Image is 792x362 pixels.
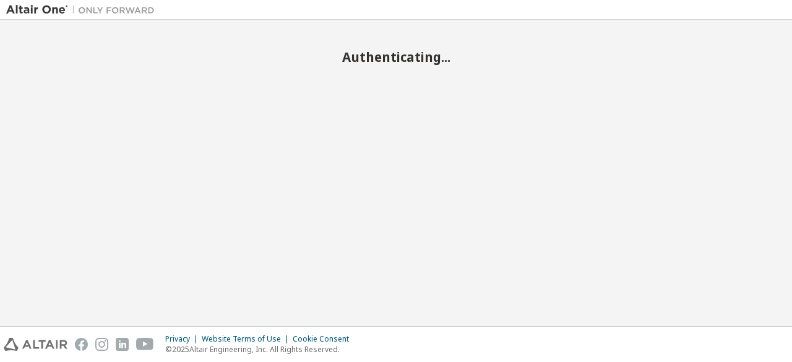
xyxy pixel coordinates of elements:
[6,49,786,65] h2: Authenticating...
[293,334,356,344] div: Cookie Consent
[75,338,88,351] img: facebook.svg
[4,338,67,351] img: altair_logo.svg
[165,334,202,344] div: Privacy
[136,338,154,351] img: youtube.svg
[6,4,161,16] img: Altair One
[202,334,293,344] div: Website Terms of Use
[116,338,129,351] img: linkedin.svg
[165,344,356,355] p: © 2025 Altair Engineering, Inc. All Rights Reserved.
[95,338,108,351] img: instagram.svg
